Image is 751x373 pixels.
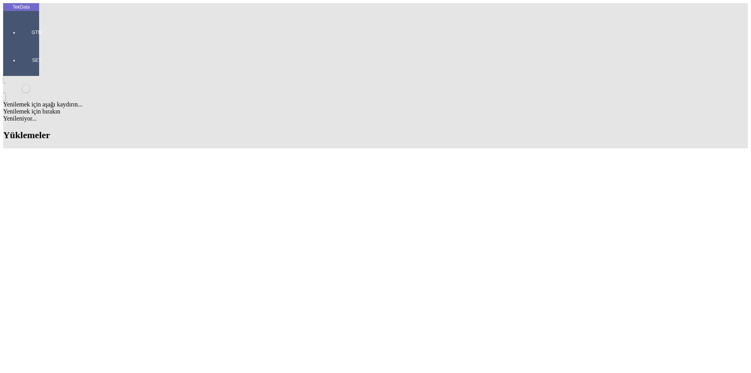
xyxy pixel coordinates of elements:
[25,57,49,63] span: SET
[3,4,39,10] div: TekData
[3,130,748,141] h2: Yüklemeler
[3,115,748,122] div: Yenileniyor...
[3,101,748,108] div: Yenilemek için aşağı kaydırın...
[3,108,748,115] div: Yenilemek için bırakın
[25,29,49,36] span: GTM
